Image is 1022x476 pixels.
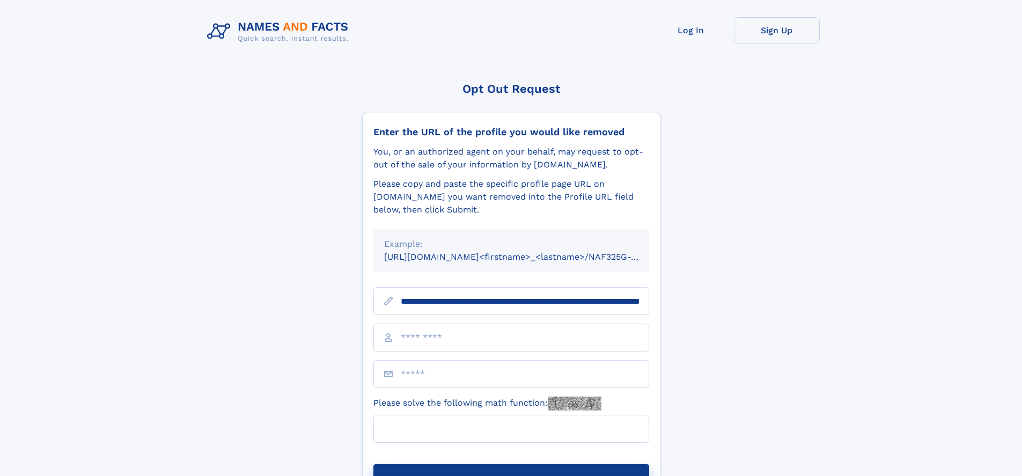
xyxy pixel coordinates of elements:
[384,238,638,251] div: Example:
[373,126,649,138] div: Enter the URL of the profile you would like removed
[373,145,649,171] div: You, or an authorized agent on your behalf, may request to opt-out of the sale of your informatio...
[734,17,820,43] a: Sign Up
[373,178,649,216] div: Please copy and paste the specific profile page URL on [DOMAIN_NAME] you want removed into the Pr...
[384,252,670,262] small: [URL][DOMAIN_NAME]<firstname>_<lastname>/NAF325G-xxxxxxxx
[203,17,357,46] img: Logo Names and Facts
[362,82,660,96] div: Opt Out Request
[648,17,734,43] a: Log In
[373,397,601,411] label: Please solve the following math function:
